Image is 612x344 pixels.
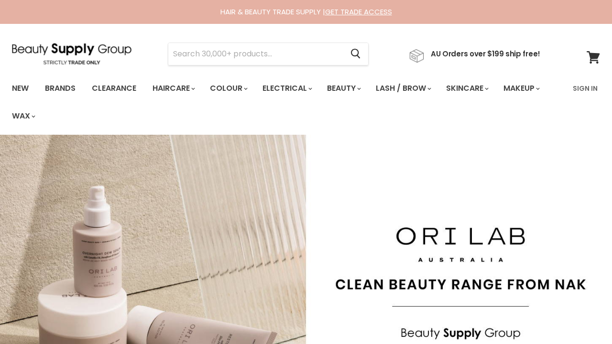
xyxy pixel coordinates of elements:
[567,78,603,98] a: Sign In
[320,78,367,98] a: Beauty
[439,78,494,98] a: Skincare
[5,75,567,130] ul: Main menu
[369,78,437,98] a: Lash / Brow
[5,106,41,126] a: Wax
[325,7,392,17] a: GET TRADE ACCESS
[203,78,253,98] a: Colour
[564,299,602,334] iframe: Gorgias live chat messenger
[38,78,83,98] a: Brands
[85,78,143,98] a: Clearance
[343,43,368,65] button: Search
[255,78,318,98] a: Electrical
[168,43,343,65] input: Search
[168,43,369,65] form: Product
[496,78,546,98] a: Makeup
[145,78,201,98] a: Haircare
[5,78,36,98] a: New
